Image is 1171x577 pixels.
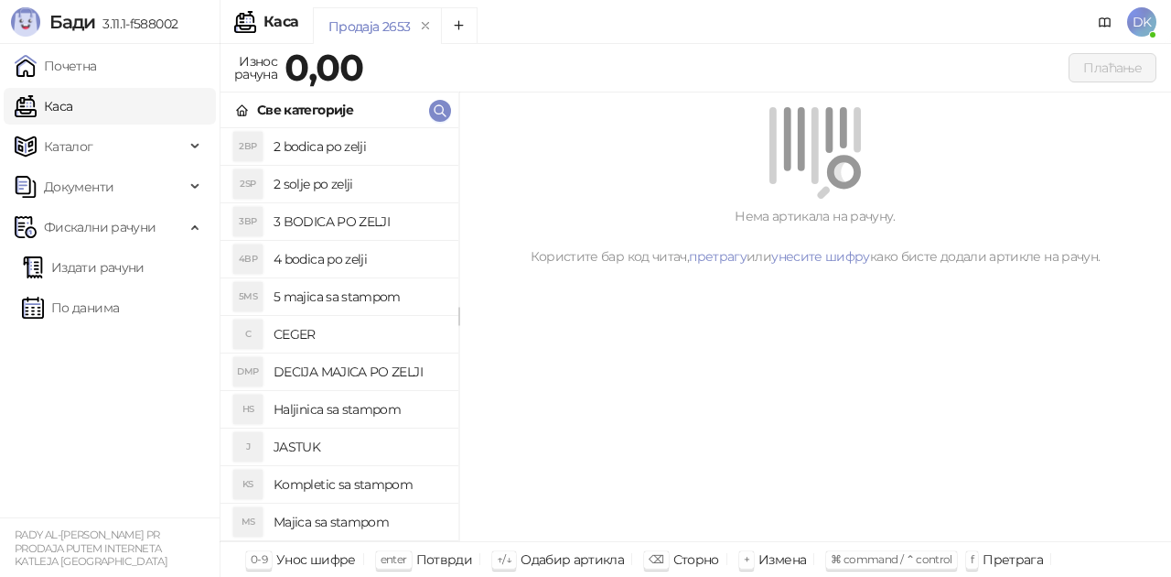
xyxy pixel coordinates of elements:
strong: 0,00 [285,45,363,90]
span: Фискални рачуни [44,209,156,245]
div: HS [233,395,263,424]
h4: DECIJA MAJICA PO ZELJI [274,357,444,386]
h4: 2 solje po zelji [274,169,444,199]
a: Документација [1090,7,1120,37]
div: KS [233,470,263,499]
h4: 2 bodica po zelji [274,132,444,161]
div: 2SP [233,169,263,199]
div: 5MS [233,282,263,311]
h4: Kompletic sa stampom [274,470,444,499]
div: Све категорије [257,100,353,120]
h4: Haljinica sa stampom [274,395,444,424]
button: Плаћање [1069,53,1156,82]
div: DMP [233,357,263,386]
span: f [971,552,973,566]
h4: Majica sa stampom [274,507,444,537]
span: Каталог [44,128,93,165]
div: Измена [758,548,806,572]
span: Бади [49,11,95,33]
div: 4BP [233,245,263,274]
div: 2BP [233,132,263,161]
div: Потврди [416,548,473,572]
h4: 4 bodica po zelji [274,245,444,274]
span: + [744,552,749,566]
div: Сторно [673,548,719,572]
div: C [233,320,263,349]
button: Add tab [441,7,478,44]
span: Документи [44,169,113,205]
a: Каса [15,88,72,125]
div: Унос шифре [276,548,356,572]
div: Претрага [983,548,1043,572]
span: enter [381,552,407,566]
a: Издати рачуни [22,249,145,286]
img: Logo [11,7,40,37]
button: remove [414,18,437,34]
div: MS [233,507,263,537]
span: 0-9 [251,552,267,566]
span: 3.11.1-f588002 [95,16,177,32]
a: По данима [22,289,119,326]
small: RADY AL-[PERSON_NAME] PR PRODAJA PUTEM INTERNETA KATLEJA [GEOGRAPHIC_DATA] [15,528,167,568]
h4: 3 BODICA PO ZELJI [274,207,444,236]
div: Каса [263,15,298,29]
div: Износ рачуна [231,49,281,86]
div: Продаја 2653 [328,16,410,37]
span: ⌫ [649,552,663,566]
span: ⌘ command / ⌃ control [831,552,952,566]
a: унесите шифру [771,248,870,265]
a: претрагу [689,248,747,265]
div: grid [220,128,458,541]
span: DK [1127,7,1156,37]
h4: CEGER [274,320,444,349]
div: Нема артикала на рачуну. Користите бар код читач, или како бисте додали артикле на рачун. [481,206,1149,267]
div: 3BP [233,207,263,236]
div: J [233,432,263,462]
h4: 5 majica sa stampom [274,282,444,311]
div: Одабир артикла [521,548,624,572]
a: Почетна [15,48,97,84]
h4: JASTUK [274,432,444,462]
span: ↑/↓ [497,552,511,566]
